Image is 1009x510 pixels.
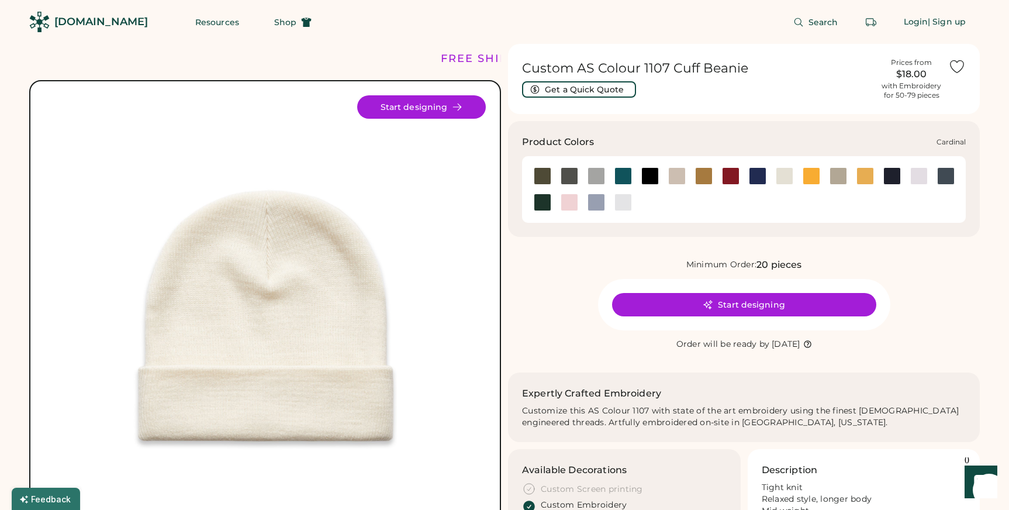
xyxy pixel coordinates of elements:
[181,11,253,34] button: Resources
[686,259,757,271] div: Minimum Order:
[937,137,966,147] div: Cardinal
[441,51,541,67] div: FREE SHIPPING
[904,16,928,28] div: Login
[522,463,627,477] h3: Available Decorations
[779,11,852,34] button: Search
[29,12,50,32] img: Rendered Logo - Screens
[274,18,296,26] span: Shop
[54,15,148,29] div: [DOMAIN_NAME]
[882,67,941,81] div: $18.00
[772,339,800,350] div: [DATE]
[357,95,486,119] button: Start designing
[859,11,883,34] button: Retrieve an order
[882,81,941,100] div: with Embroidery for 50-79 pieces
[756,258,801,272] div: 20 pieces
[522,81,636,98] button: Get a Quick Quote
[676,339,770,350] div: Order will be ready by
[522,405,966,429] div: Customize this AS Colour 1107 with state of the art embroidery using the finest [DEMOGRAPHIC_DATA...
[612,293,876,316] button: Start designing
[541,484,643,495] div: Custom Screen printing
[522,60,875,77] h1: Custom AS Colour 1107 Cuff Beanie
[808,18,838,26] span: Search
[953,457,1004,508] iframe: Front Chat
[522,387,661,401] h2: Expertly Crafted Embroidery
[762,463,818,477] h3: Description
[891,58,932,67] div: Prices from
[522,135,594,149] h3: Product Colors
[260,11,326,34] button: Shop
[928,16,966,28] div: | Sign up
